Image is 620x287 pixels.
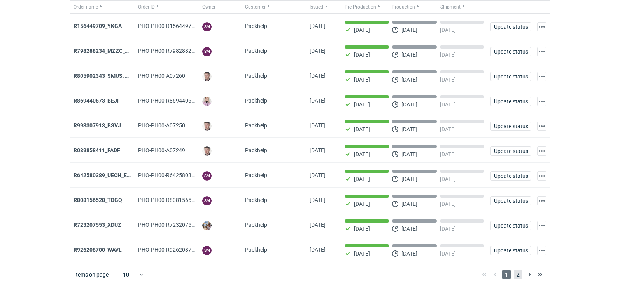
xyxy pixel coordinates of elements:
button: Update status [490,221,531,230]
span: PHO-PH00-R798288234_MZZC_YZOD [138,48,230,54]
p: [DATE] [354,201,370,207]
button: Update status [490,246,531,255]
p: [DATE] [354,77,370,83]
button: Actions [537,47,546,56]
span: Order name [74,4,98,10]
p: [DATE] [440,126,456,132]
p: [DATE] [354,176,370,182]
span: PHO-PH00-A07249 [138,147,185,153]
button: Actions [537,22,546,31]
button: Actions [537,221,546,230]
span: Packhelp [245,172,267,178]
p: [DATE] [440,250,456,257]
span: 18/09/2025 [310,147,326,153]
span: Issued [310,4,323,10]
img: Maciej Sikora [202,72,212,81]
figcaption: SM [202,22,212,31]
a: R808156528_TDGQ [74,197,122,203]
img: Michał Palasek [202,221,212,230]
span: 19/09/2025 [310,97,326,104]
span: PHO-PH00-R926208700_WAVL [138,247,214,253]
button: Update status [490,171,531,181]
span: Update status [494,123,527,129]
button: Update status [490,97,531,106]
span: Production [392,4,415,10]
span: 17/09/2025 [310,197,326,203]
a: R993307913_BSVJ [74,122,121,129]
button: Update status [490,22,531,31]
button: Issued [306,1,342,13]
span: PHO-PH00-R869440673_BEJI [138,97,211,104]
p: [DATE] [401,126,417,132]
p: [DATE] [401,27,417,33]
span: Items on page [74,271,109,278]
span: PHO-PH00-R156449709_YKGA [138,23,214,29]
button: Order ID [135,1,200,13]
a: R805902343_SMUS, XBDT [74,73,139,79]
a: R723207553_XDUZ [74,222,121,228]
span: 18/09/2025 [310,172,326,178]
p: [DATE] [354,151,370,157]
img: Klaudia Wiśniewska [202,97,212,106]
p: [DATE] [401,201,417,207]
span: Packhelp [245,73,267,79]
button: Actions [537,97,546,106]
p: [DATE] [440,77,456,83]
button: Actions [537,122,546,131]
button: Update status [490,72,531,81]
button: Update status [490,146,531,156]
p: [DATE] [440,176,456,182]
button: Update status [490,47,531,56]
a: R798288234_MZZC_YZOD [74,48,139,54]
button: Actions [537,72,546,81]
figcaption: SM [202,246,212,255]
span: 23/09/2025 [310,23,326,29]
button: Pre-Production [342,1,390,13]
a: R869440673_BEJI [74,97,119,104]
a: R926208700_WAVL [74,247,122,253]
figcaption: SM [202,171,212,181]
p: [DATE] [401,226,417,232]
img: Maciej Sikora [202,122,212,131]
p: [DATE] [354,101,370,108]
span: Update status [494,173,527,179]
img: Maciej Sikora [202,146,212,156]
figcaption: SM [202,196,212,205]
button: Update status [490,122,531,131]
p: [DATE] [401,101,417,108]
span: Update status [494,49,527,54]
span: 16/09/2025 [310,222,326,228]
p: [DATE] [354,27,370,33]
p: [DATE] [440,52,456,58]
button: Actions [537,196,546,205]
span: Update status [494,148,527,154]
span: Packhelp [245,122,267,129]
span: Pre-Production [345,4,376,10]
p: [DATE] [354,126,370,132]
p: [DATE] [401,176,417,182]
span: Update status [494,99,527,104]
span: PHO-PH00-A07260 [138,73,185,79]
span: Owner [202,4,215,10]
button: Actions [537,171,546,181]
span: Update status [494,223,527,228]
p: [DATE] [401,77,417,83]
span: PHO-PH00-A07250 [138,122,185,129]
span: Packhelp [245,147,267,153]
p: [DATE] [401,52,417,58]
a: R089858411_FADF [74,147,120,153]
figcaption: SM [202,47,212,56]
a: R642580389_UECH_ESJL [74,172,137,178]
span: Packhelp [245,48,267,54]
span: Update status [494,24,527,30]
button: Customer [242,1,306,13]
span: Order ID [138,4,155,10]
p: [DATE] [440,27,456,33]
p: [DATE] [440,101,456,108]
a: R156449709_YKGA [74,23,122,29]
p: [DATE] [401,250,417,257]
p: [DATE] [440,226,456,232]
